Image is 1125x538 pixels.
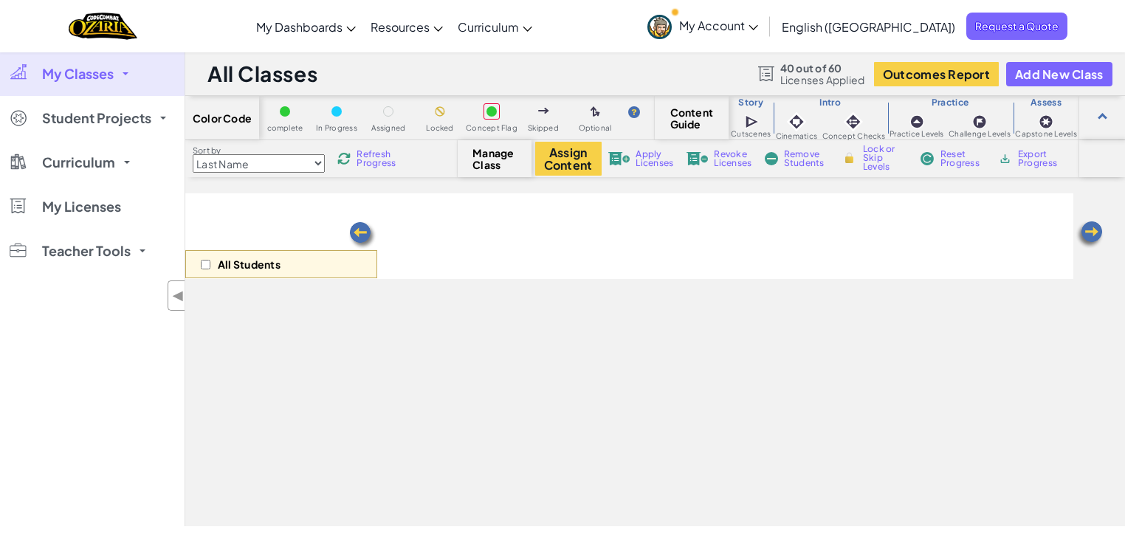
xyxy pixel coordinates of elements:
h3: Intro [774,97,887,108]
span: Cutscenes [731,130,771,138]
span: Locked [426,124,453,132]
span: Export Progress [1018,150,1063,168]
span: Revoke Licenses [714,150,751,168]
img: IconReset.svg [920,152,935,165]
span: Cinematics [776,132,817,140]
a: English ([GEOGRAPHIC_DATA]) [774,7,963,46]
h3: Story [729,97,774,108]
label: Sort by [193,145,325,156]
img: IconLock.svg [842,151,857,165]
span: Concept Flag [466,124,517,132]
span: Refresh Progress [357,150,402,168]
img: IconLicenseApply.svg [608,152,630,165]
span: Assigned [371,124,406,132]
a: My Dashboards [249,7,363,46]
button: Add New Class [1006,62,1112,86]
img: IconLicenseRevoke.svg [687,152,709,165]
span: ◀ [172,285,185,306]
h3: Assess [1013,97,1079,108]
a: Ozaria by CodeCombat logo [69,11,137,41]
span: Reset Progress [940,150,985,168]
span: 40 out of 60 [780,62,865,74]
img: IconChallengeLevel.svg [972,114,987,129]
img: IconRemoveStudents.svg [765,152,778,165]
img: IconPracticeLevel.svg [909,114,924,129]
button: Assign Content [535,142,602,176]
span: In Progress [316,124,357,132]
a: My Account [640,3,766,49]
h1: All Classes [207,60,317,88]
a: Curriculum [450,7,540,46]
span: Concept Checks [822,132,885,140]
span: English ([GEOGRAPHIC_DATA]) [782,19,955,35]
img: avatar [647,15,672,39]
span: Optional [579,124,612,132]
img: IconOptionalLevel.svg [591,106,600,118]
span: Lock or Skip Levels [863,145,906,171]
img: IconHint.svg [628,106,640,118]
span: Capstone Levels [1015,130,1076,138]
span: Challenge Levels [949,130,1011,138]
img: IconCutscene.svg [745,114,760,130]
img: IconSkippedLevel.svg [538,108,549,114]
a: Resources [363,7,450,46]
img: Home [69,11,137,41]
span: Manage Class [472,147,516,170]
span: My Account [679,18,758,33]
span: Content Guide [670,106,714,130]
span: My Dashboards [256,19,343,35]
span: Curriculum [458,19,519,35]
p: All Students [218,258,281,270]
img: IconInteractive.svg [843,111,864,132]
img: IconArchive.svg [998,152,1012,165]
img: IconCapstoneLevel.svg [1039,114,1053,129]
span: Teacher Tools [42,244,131,258]
span: Skipped [528,124,559,132]
img: Arrow_Left.png [1075,220,1104,249]
span: Remove Students [784,150,828,168]
img: IconReload.svg [337,152,351,165]
img: IconCinematic.svg [786,111,807,132]
span: complete [267,124,303,132]
span: Apply Licenses [636,150,673,168]
span: Curriculum [42,156,115,169]
img: Arrow_Left.png [348,221,377,250]
span: Resources [371,19,430,35]
button: Outcomes Report [874,62,999,86]
span: My Classes [42,67,114,80]
h3: Practice [887,97,1013,108]
span: Licenses Applied [780,74,865,86]
span: Practice Levels [890,130,943,138]
a: Request a Quote [966,13,1067,40]
span: My Licenses [42,200,121,213]
span: Color Code [193,112,252,124]
span: Student Projects [42,111,151,125]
